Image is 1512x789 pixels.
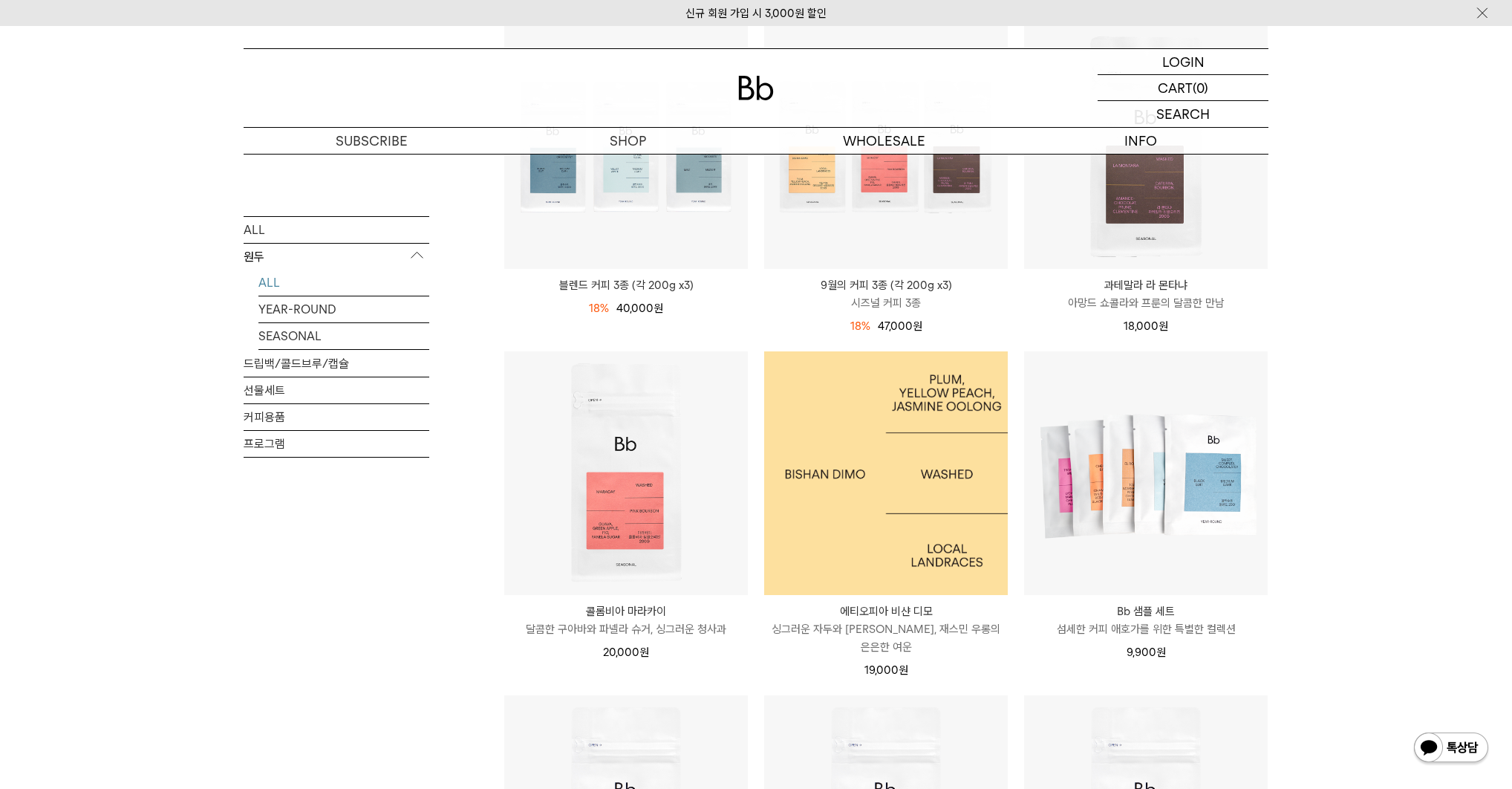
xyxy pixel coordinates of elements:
p: 9월의 커피 3종 (각 200g x3) [764,276,1008,294]
a: YEAR-ROUND [258,296,429,322]
span: 원 [1156,646,1166,659]
p: LOGIN [1162,49,1205,74]
span: 40,000 [616,302,663,315]
a: 신규 회원 가입 시 3,000원 할인 [685,7,827,20]
span: 원 [654,302,663,315]
a: CART (0) [1098,75,1268,101]
p: 과테말라 라 몬타냐 [1024,276,1268,294]
p: SEARCH [1156,101,1210,127]
span: 원 [639,646,649,659]
p: Bb 샘플 세트 [1024,603,1268,620]
p: 섬세한 커피 애호가를 위한 특별한 컬렉션 [1024,620,1268,638]
span: 원 [899,663,908,677]
p: WHOLESALE [756,128,1012,154]
a: 과테말라 라 몬타냐 아망드 쇼콜라와 프룬의 달콤한 만남 [1024,276,1268,312]
span: 20,000 [603,646,649,659]
p: 원두 [244,243,429,270]
a: 9월의 커피 3종 (각 200g x3) 시즈널 커피 3종 [764,276,1008,312]
a: 에티오피아 비샨 디모 싱그러운 자두와 [PERSON_NAME], 재스민 우롱의 은은한 여운 [764,603,1008,656]
p: 시즈널 커피 3종 [764,294,1008,312]
a: SUBSCRIBE [244,128,500,154]
p: CART [1158,75,1193,100]
span: 원 [913,319,922,333]
span: 원 [1159,319,1168,333]
a: 선물세트 [244,377,429,403]
p: 달콤한 구아바와 파넬라 슈거, 싱그러운 청사과 [504,620,748,638]
p: INFO [1012,128,1268,154]
a: ALL [244,216,429,242]
img: 1000000480_add2_093.jpg [764,351,1008,595]
img: Bb 샘플 세트 [1024,351,1268,595]
img: 카카오톡 채널 1:1 채팅 버튼 [1412,731,1490,767]
img: 로고 [738,76,774,100]
p: (0) [1193,75,1208,100]
span: 18,000 [1124,319,1168,333]
span: 47,000 [878,319,922,333]
a: LOGIN [1098,49,1268,75]
div: 18% [589,299,609,317]
a: ALL [258,269,429,295]
div: 18% [850,317,870,335]
img: 콜롬비아 마라카이 [504,351,748,595]
a: 블렌드 커피 3종 (각 200g x3) [504,276,748,294]
a: 드립백/콜드브루/캡슐 [244,350,429,376]
a: Bb 샘플 세트 섬세한 커피 애호가를 위한 특별한 컬렉션 [1024,603,1268,638]
a: 에티오피아 비샨 디모 [764,351,1008,595]
a: 콜롬비아 마라카이 달콤한 구아바와 파넬라 슈거, 싱그러운 청사과 [504,603,748,638]
a: SHOP [500,128,756,154]
a: 프로그램 [244,430,429,456]
a: SEASONAL [258,322,429,348]
a: 커피용품 [244,403,429,429]
p: 싱그러운 자두와 [PERSON_NAME], 재스민 우롱의 은은한 여운 [764,620,1008,656]
span: 19,000 [864,663,908,677]
p: 아망드 쇼콜라와 프룬의 달콤한 만남 [1024,294,1268,312]
span: 9,900 [1127,646,1166,659]
p: 콜롬비아 마라카이 [504,603,748,620]
p: 에티오피아 비샨 디모 [764,603,1008,620]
